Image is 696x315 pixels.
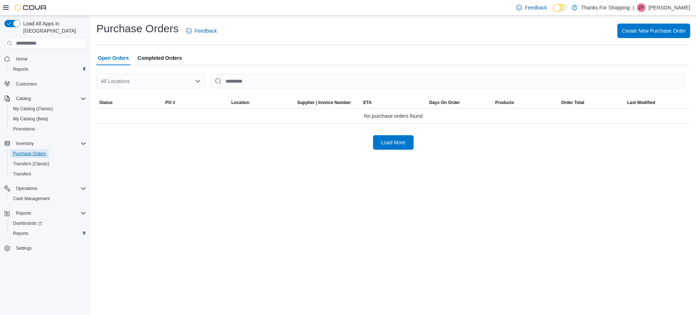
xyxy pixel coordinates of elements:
span: Reports [13,66,28,72]
span: Catalog [13,94,86,103]
a: Settings [13,244,34,253]
button: Promotions [7,124,89,134]
span: Transfers [10,170,86,178]
span: Load All Apps in [GEOGRAPHIC_DATA] [20,20,86,34]
a: Feedback [513,0,550,15]
span: Open Orders [98,51,129,65]
span: My Catalog (Beta) [13,116,48,122]
span: Customers [13,79,86,88]
span: Completed Orders [138,51,182,65]
a: Transfers (Classic) [10,159,52,168]
a: Dashboards [7,218,89,228]
span: Promotions [13,126,35,132]
button: Home [1,53,89,64]
a: Customers [13,80,40,88]
span: Inventory [13,139,86,148]
button: Reports [7,64,89,74]
span: Purchase Orders [10,149,86,158]
span: Reports [16,210,31,216]
span: Reports [13,209,86,217]
span: Supplier | Invoice Number [297,100,351,105]
button: Catalog [13,94,34,103]
button: Catalog [1,94,89,104]
p: | [633,3,634,12]
span: Reports [10,229,86,238]
button: Reports [1,208,89,218]
button: Inventory [1,138,89,149]
button: Supplier | Invoice Number [294,97,360,108]
button: Reports [7,228,89,239]
button: Cash Management [7,194,89,204]
span: Load More [381,139,406,146]
span: Reports [13,231,28,236]
a: Transfers [10,170,34,178]
span: Operations [13,184,86,193]
span: My Catalog (Classic) [13,106,53,112]
span: Feedback [195,27,217,34]
span: Dashboards [10,219,86,228]
button: Transfers (Classic) [7,159,89,169]
span: Last Modified [627,100,655,105]
button: Purchase Orders [7,149,89,159]
span: Transfers [13,171,31,177]
p: Thanks For Shopping [581,3,630,12]
span: Settings [13,244,86,253]
button: Location [228,97,294,108]
span: Promotions [10,125,86,133]
button: My Catalog (Beta) [7,114,89,124]
button: Status [96,97,162,108]
span: Customers [16,81,37,87]
button: Operations [13,184,40,193]
span: Settings [16,245,32,251]
a: My Catalog (Classic) [10,104,56,113]
button: Reports [13,209,34,217]
span: Create New Purchase Order [622,27,686,34]
span: Transfers (Classic) [13,161,49,167]
span: Cash Management [13,196,50,202]
button: Settings [1,243,89,253]
button: PO # [162,97,228,108]
button: My Catalog (Classic) [7,104,89,114]
button: Open list of options [195,78,201,84]
button: Create New Purchase Order [617,24,690,38]
span: Order Total [561,100,584,105]
span: ETA [363,100,372,105]
span: Cash Management [10,194,86,203]
span: Operations [16,186,37,191]
a: Reports [10,65,31,74]
span: Home [16,56,28,62]
span: Transfers (Classic) [10,159,86,168]
span: Products [495,100,514,105]
h1: Purchase Orders [96,21,179,36]
span: Dashboards [13,220,42,226]
button: Order Total [558,97,624,108]
span: Days On Order [429,100,460,105]
span: Status [99,100,113,105]
p: [PERSON_NAME] [649,3,690,12]
button: Days On Order [426,97,492,108]
a: Purchase Orders [10,149,49,158]
span: Inventory [16,141,34,146]
a: Promotions [10,125,38,133]
button: Last Modified [624,97,690,108]
button: Products [492,97,558,108]
span: My Catalog (Classic) [10,104,86,113]
a: Cash Management [10,194,53,203]
span: Feedback [525,4,547,11]
span: Purchase Orders [13,151,46,157]
button: Customers [1,79,89,89]
button: Load More [373,135,414,150]
input: Dark Mode [553,4,568,12]
input: This is a search bar. After typing your query, hit enter to filter the results lower in the page. [211,74,684,88]
button: Operations [1,183,89,194]
span: Reports [10,65,86,74]
span: PO # [165,100,175,105]
div: Location [231,100,249,105]
a: Reports [10,229,31,238]
nav: Complex example [4,50,86,272]
button: Transfers [7,169,89,179]
div: Zander Finch [637,3,646,12]
span: ZF [639,3,644,12]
